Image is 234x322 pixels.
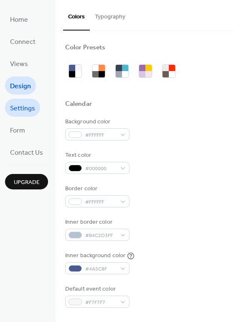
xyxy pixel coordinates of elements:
[85,131,116,140] span: #FFFFFF
[5,121,30,139] a: Form
[5,174,48,189] button: Upgrade
[85,298,116,307] span: #F7F7F7
[85,164,116,173] span: #000000
[10,58,28,71] span: Views
[65,218,128,227] div: Inner border color
[85,265,116,273] span: #4A5C8F
[5,143,48,161] a: Contact Us
[5,32,41,50] a: Connect
[10,80,31,93] span: Design
[65,151,128,160] div: Text color
[5,77,36,95] a: Design
[5,10,33,28] a: Home
[10,124,25,137] span: Form
[85,198,116,207] span: #FFFFFF
[85,231,116,240] span: #B4C2D3FF
[5,54,33,72] a: Views
[14,178,40,187] span: Upgrade
[65,285,128,294] div: Default event color
[10,36,36,49] span: Connect
[65,184,128,193] div: Border color
[65,43,105,52] div: Color Presets
[10,102,35,115] span: Settings
[5,99,40,117] a: Settings
[65,100,92,109] div: Calendar
[10,13,28,26] span: Home
[65,118,128,126] div: Background color
[65,251,125,260] div: Inner background color
[10,146,43,159] span: Contact Us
